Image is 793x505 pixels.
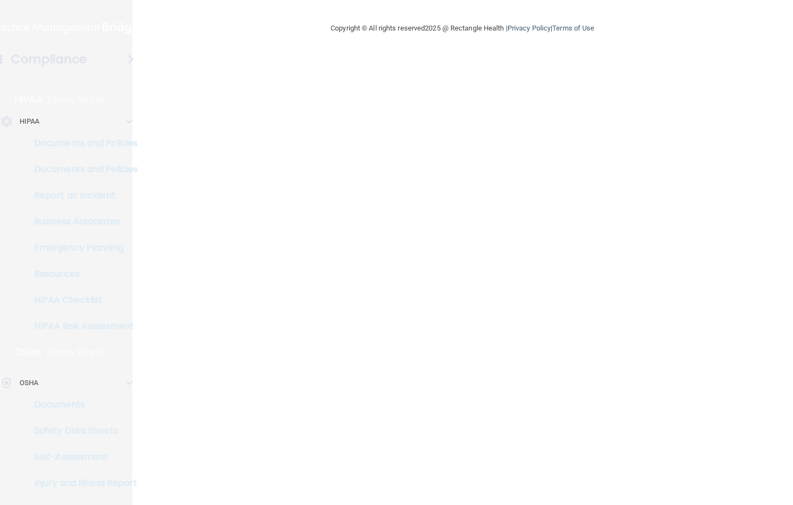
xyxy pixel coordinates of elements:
[7,399,156,410] p: Documents
[552,24,594,32] a: Terms of Use
[7,216,156,227] p: Business Associates
[7,242,156,253] p: Emergency Planning
[7,321,156,332] p: HIPAA Risk Assessment
[7,269,156,279] p: Resources
[7,452,156,463] p: Self-Assessment
[7,164,156,175] p: Documents and Policies
[264,11,661,46] div: Copyright © All rights reserved 2025 @ Rectangle Health | |
[20,115,40,128] p: HIPAA
[7,425,156,436] p: Safety Data Sheets
[48,93,106,106] p: Learn More!
[7,478,156,489] p: Injury and Illness Report
[15,346,42,359] p: OSHA
[47,346,105,359] p: Learn More!
[7,138,156,149] p: Documents and Policies
[508,24,551,32] a: Privacy Policy
[15,93,42,106] p: HIPAA
[11,52,87,67] h4: Compliance
[20,376,38,390] p: OSHA
[7,295,156,306] p: HIPAA Checklist
[7,190,156,201] p: Report an Incident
